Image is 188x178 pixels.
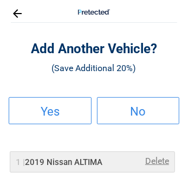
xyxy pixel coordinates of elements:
h2: Yes [10,109,90,115]
a: Delete [145,155,169,168]
h2: Add Another Vehicle? [9,41,179,58]
h2: 2019 Nissan ALTIMA [16,157,138,168]
img: Main Logo [78,9,111,15]
span: 1 | [16,157,25,167]
h3: (Save Additional 20%) [9,61,179,75]
h2: No [98,109,179,115]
